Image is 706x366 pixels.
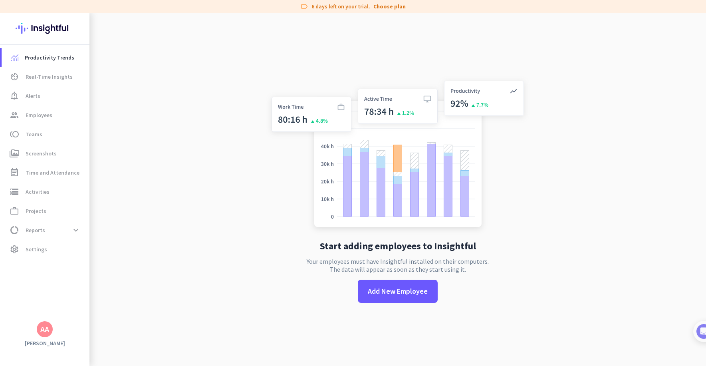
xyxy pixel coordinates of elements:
i: storage [10,187,19,197]
a: work_outlineProjects [2,201,89,221]
span: Real-Time Insights [26,72,73,82]
span: Employees [26,110,52,120]
i: notification_important [10,91,19,101]
a: event_noteTime and Attendance [2,163,89,182]
span: Projects [26,206,46,216]
i: work_outline [10,206,19,216]
i: label [300,2,308,10]
h2: Start adding employees to Insightful [320,241,476,251]
a: menu-itemProductivity Trends [2,48,89,67]
i: settings [10,245,19,254]
a: notification_importantAlerts [2,86,89,105]
a: Choose plan [373,2,406,10]
a: perm_mediaScreenshots [2,144,89,163]
button: expand_more [69,223,83,237]
span: Reports [26,225,45,235]
span: Screenshots [26,149,57,158]
i: group [10,110,19,120]
i: event_note [10,168,19,177]
a: tollTeams [2,125,89,144]
img: no-search-results [266,76,530,235]
i: toll [10,129,19,139]
a: data_usageReportsexpand_more [2,221,89,240]
i: data_usage [10,225,19,235]
i: av_timer [10,72,19,82]
span: Settings [26,245,47,254]
span: Productivity Trends [25,53,74,62]
button: Add New Employee [358,280,438,303]
span: Time and Attendance [26,168,79,177]
img: menu-item [11,54,18,61]
span: Alerts [26,91,40,101]
img: Insightful logo [16,13,74,44]
a: storageActivities [2,182,89,201]
div: AA [40,325,49,333]
a: groupEmployees [2,105,89,125]
a: av_timerReal-Time Insights [2,67,89,86]
span: Teams [26,129,42,139]
i: perm_media [10,149,19,158]
a: settingsSettings [2,240,89,259]
span: Activities [26,187,50,197]
span: Add New Employee [368,286,428,296]
p: Your employees must have Insightful installed on their computers. The data will appear as soon as... [307,257,489,273]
